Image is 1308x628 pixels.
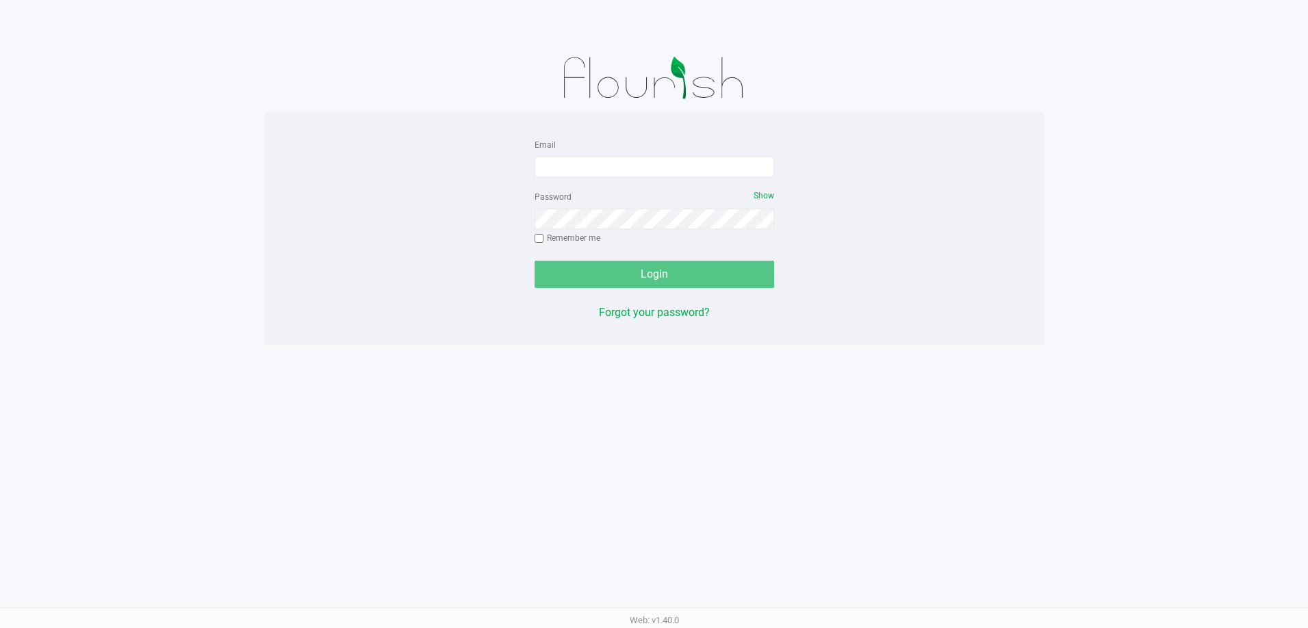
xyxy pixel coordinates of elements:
label: Remember me [535,232,600,244]
span: Web: v1.40.0 [630,615,679,625]
label: Password [535,191,572,203]
button: Forgot your password? [599,304,710,321]
input: Remember me [535,234,544,244]
label: Email [535,139,556,151]
span: Show [754,191,774,200]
